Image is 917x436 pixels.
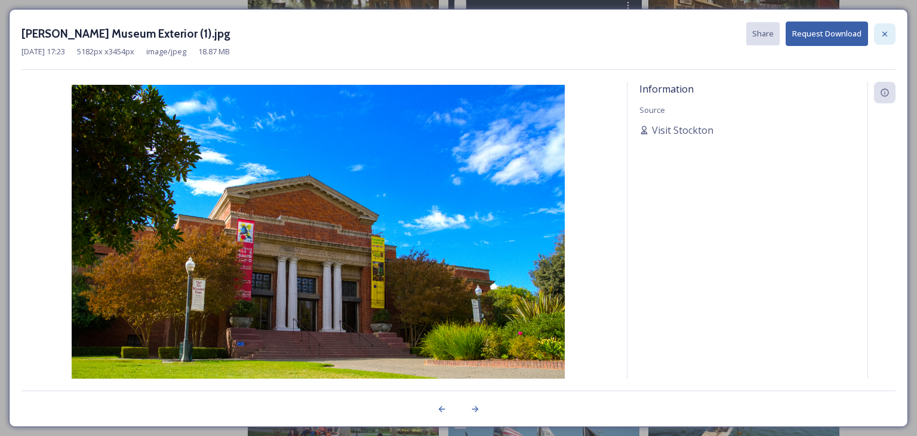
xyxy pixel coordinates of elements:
[21,46,65,57] span: [DATE] 17:23
[746,22,780,45] button: Share
[639,105,665,115] span: Source
[639,82,694,96] span: Information
[21,25,230,42] h3: [PERSON_NAME] Museum Exterior (1).jpg
[77,46,134,57] span: 5182 px x 3454 px
[786,22,868,46] button: Request Download
[198,46,230,57] span: 18.87 MB
[21,85,615,413] img: Haggin%20Museum%20Exterior%20(1).jpg
[652,123,713,137] span: Visit Stockton
[146,46,186,57] span: image/jpeg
